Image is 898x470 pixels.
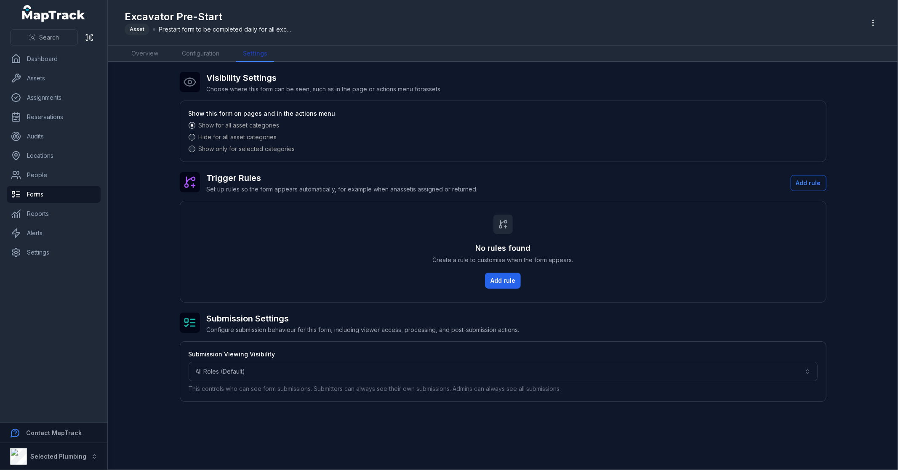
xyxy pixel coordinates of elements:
span: Create a rule to customise when the form appears. [433,256,573,264]
a: Assignments [7,89,101,106]
button: Add rule [485,273,521,289]
span: Prestart form to be completed daily for all excavators. [159,25,293,34]
a: MapTrack [22,5,85,22]
span: Choose where this form can be seen, such as in the page or actions menu for assets . [207,85,442,93]
p: This controls who can see form submissions. Submitters can always see their own submissions. Admi... [189,385,818,393]
a: Settings [7,244,101,261]
a: Forms [7,186,101,203]
a: Locations [7,147,101,164]
span: Set up rules so the form appears automatically, for example when an asset is assigned or returned. [207,186,478,193]
h2: Trigger Rules [207,172,478,184]
strong: Selected Plumbing [30,453,86,460]
h1: Excavator Pre-Start [125,10,293,24]
label: Hide for all asset categories [199,133,277,141]
label: Show only for selected categories [199,145,295,153]
a: Audits [7,128,101,145]
button: Add rule [791,175,826,191]
a: Configuration [175,46,226,62]
span: Search [39,33,59,42]
h2: Submission Settings [207,313,520,324]
strong: Contact MapTrack [26,429,82,436]
a: Overview [125,46,165,62]
a: Reservations [7,109,101,125]
h2: Visibility Settings [207,72,442,84]
a: Reports [7,205,101,222]
button: All Roles (Default) [189,362,818,381]
a: Alerts [7,225,101,242]
span: Configure submission behaviour for this form, including viewer access, processing, and post-submi... [207,326,520,333]
a: Settings [236,46,274,62]
a: Dashboard [7,50,101,67]
h3: No rules found [475,242,530,254]
button: Search [10,29,78,45]
label: Show for all asset categories [199,121,280,130]
a: People [7,167,101,183]
label: Submission Viewing Visibility [189,350,275,358]
div: Asset [125,24,149,35]
label: Show this form on pages and in the actions menu [189,109,336,118]
a: Assets [7,70,101,87]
